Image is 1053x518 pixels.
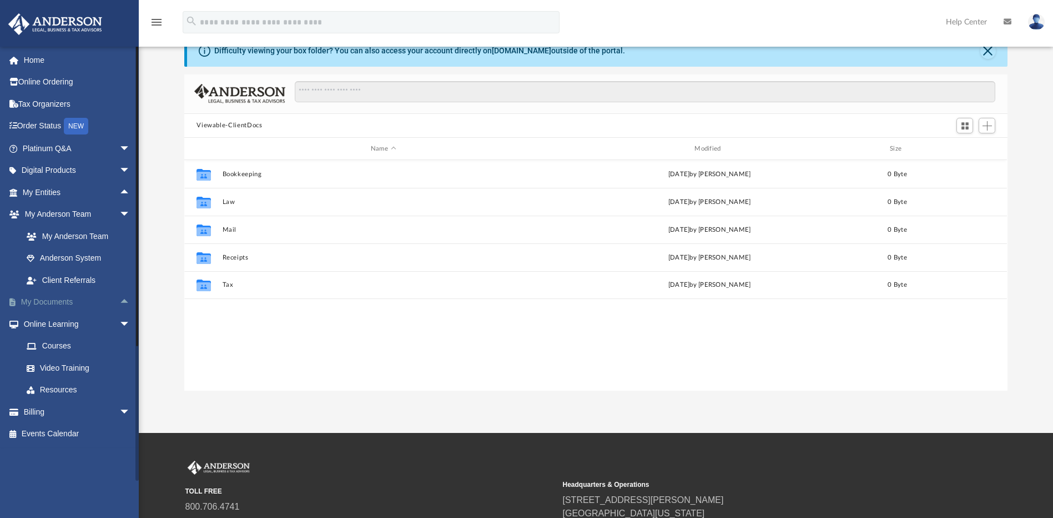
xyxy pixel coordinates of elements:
a: Digital Productsarrow_drop_down [8,160,147,182]
i: menu [150,16,163,29]
span: arrow_drop_up [119,291,142,314]
span: arrow_drop_down [119,203,142,226]
button: Mail [223,226,544,233]
a: Resources [16,379,142,401]
button: Close [980,43,996,59]
a: My Documentsarrow_drop_up [8,291,147,313]
small: TOLL FREE [185,486,555,496]
a: [GEOGRAPHIC_DATA][US_STATE] [563,509,705,518]
a: Anderson System [16,247,142,270]
img: Anderson Advisors Platinum Portal [185,461,252,475]
div: id [189,144,217,154]
a: Billingarrow_drop_down [8,401,147,423]
div: [DATE] by [PERSON_NAME] [549,170,870,180]
button: Tax [223,282,544,289]
span: 0 Byte [888,255,908,261]
span: arrow_drop_down [119,160,142,182]
span: 0 Byte [888,227,908,233]
a: Courses [16,335,142,357]
button: Bookkeeping [223,171,544,178]
a: Tax Organizers [8,93,147,115]
div: Difficulty viewing your box folder? You can also access your account directly on outside of the p... [214,45,625,57]
button: Receipts [223,254,544,261]
button: Switch to Grid View [956,118,973,133]
a: [STREET_ADDRESS][PERSON_NAME] [563,495,724,505]
a: menu [150,21,163,29]
a: My Anderson Team [16,225,136,247]
i: search [185,15,198,27]
div: [DATE] by [PERSON_NAME] [549,253,870,263]
div: [DATE] by [PERSON_NAME] [549,281,870,291]
div: id [925,144,1002,154]
div: Name [222,144,544,154]
a: Video Training [16,357,136,379]
span: arrow_drop_down [119,137,142,160]
img: User Pic [1028,14,1045,30]
div: [DATE] by [PERSON_NAME] [549,197,870,207]
a: Client Referrals [16,269,142,291]
div: Size [875,144,920,154]
div: [DATE] by [PERSON_NAME] [549,225,870,235]
a: Platinum Q&Aarrow_drop_down [8,137,147,160]
span: 0 Byte [888,282,908,288]
span: arrow_drop_down [119,401,142,424]
div: grid [184,160,1007,390]
a: My Anderson Teamarrow_drop_down [8,203,142,226]
a: 800.706.4741 [185,502,240,511]
span: arrow_drop_up [119,181,142,204]
a: Online Ordering [8,71,147,93]
button: Viewable-ClientDocs [197,121,262,131]
div: Modified [548,144,870,154]
a: Events Calendar [8,423,147,445]
span: arrow_drop_down [119,313,142,336]
a: Home [8,49,147,71]
a: [DOMAIN_NAME] [492,46,551,55]
a: My Entitiesarrow_drop_up [8,181,147,203]
span: 0 Byte [888,171,908,177]
button: Add [979,118,995,133]
a: Online Learningarrow_drop_down [8,313,142,335]
small: Headquarters & Operations [563,480,933,490]
img: Anderson Advisors Platinum Portal [5,13,105,35]
span: 0 Byte [888,199,908,205]
input: Search files and folders [295,81,995,102]
div: NEW [64,118,88,135]
button: Law [223,198,544,206]
a: Order StatusNEW [8,115,147,138]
